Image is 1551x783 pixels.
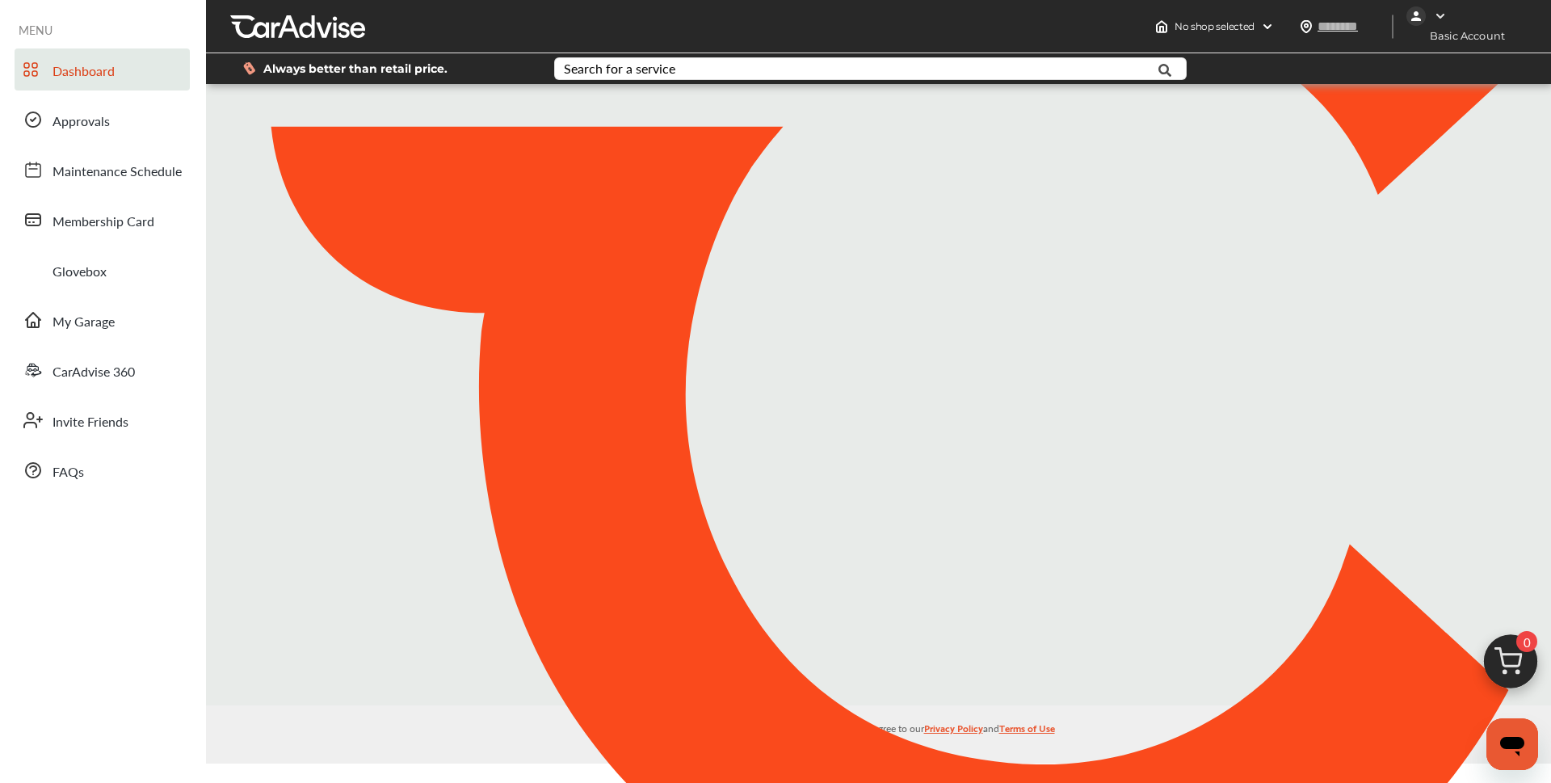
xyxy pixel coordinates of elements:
[1175,20,1255,33] span: No shop selected
[243,61,255,75] img: dollor_label_vector.a70140d1.svg
[206,705,1551,764] div: © 2025 All rights reserved.
[53,112,110,133] span: Approvals
[1261,20,1274,33] img: header-down-arrow.9dd2ce7d.svg
[15,249,190,291] a: Glovebox
[1300,20,1313,33] img: location_vector.a44bc228.svg
[53,462,84,483] span: FAQs
[53,362,135,383] span: CarAdvise 360
[1434,10,1447,23] img: WGsFRI8htEPBVLJbROoPRyZpYNWhNONpIPPETTm6eUC0GeLEiAAAAAElFTkSuQmCC
[834,358,912,425] img: CA_CheckIcon.cf4f08d4.svg
[1392,15,1393,39] img: header-divider.bc55588e.svg
[1408,27,1517,44] span: Basic Account
[564,62,675,75] div: Search for a service
[1486,718,1538,770] iframe: Button to launch messaging window
[19,23,53,36] span: MENU
[1406,6,1426,26] img: jVpblrzwTbfkPYzPPzSLxeg0AAAAASUVORK5CYII=
[1155,20,1168,33] img: header-home-logo.8d720a4f.svg
[15,149,190,191] a: Maintenance Schedule
[15,399,190,441] a: Invite Friends
[15,99,190,141] a: Approvals
[53,312,115,333] span: My Garage
[1472,627,1549,705] img: cart_icon.3d0951e8.svg
[15,199,190,241] a: Membership Card
[53,262,107,283] span: Glovebox
[15,48,190,91] a: Dashboard
[53,412,128,433] span: Invite Friends
[53,212,154,233] span: Membership Card
[1516,631,1537,652] span: 0
[53,61,115,82] span: Dashboard
[15,349,190,391] a: CarAdvise 360
[15,299,190,341] a: My Garage
[53,162,182,183] span: Maintenance Schedule
[206,719,1551,736] p: By using the CarAdvise application, you agree to our and
[263,63,448,74] span: Always better than retail price.
[15,449,190,491] a: FAQs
